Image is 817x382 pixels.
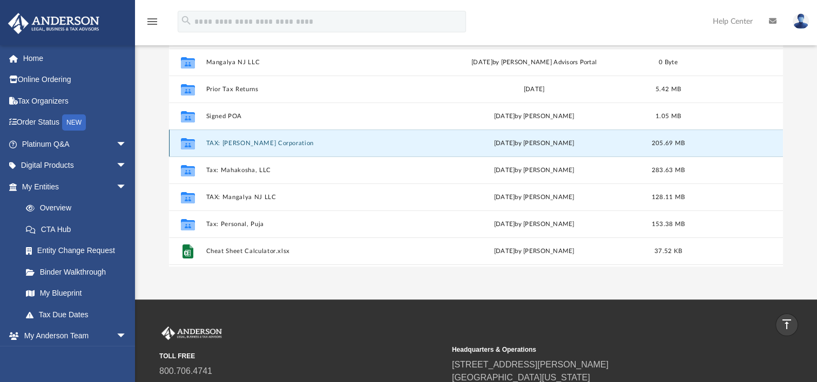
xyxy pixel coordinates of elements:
[652,194,685,200] span: 128.11 MB
[15,219,143,240] a: CTA Hub
[206,86,422,93] button: Prior Tax Returns
[452,373,590,382] a: [GEOGRAPHIC_DATA][US_STATE]
[206,140,422,147] button: TAX: [PERSON_NAME] Corporation
[427,247,642,256] div: [DATE] by [PERSON_NAME]
[8,90,143,112] a: Tax Organizers
[116,133,138,155] span: arrow_drop_down
[8,69,143,91] a: Online Ordering
[15,240,143,262] a: Entity Change Request
[206,113,422,120] button: Signed POA
[8,176,143,197] a: My Entitiesarrow_drop_down
[452,345,737,354] small: Headquarters & Operations
[8,112,143,134] a: Order StatusNEW
[206,221,422,228] button: Tax: Personal, Puja
[427,139,642,148] div: [DATE] by [PERSON_NAME]
[5,13,103,34] img: Anderson Advisors Platinum Portal
[427,220,642,229] div: [DATE] by [PERSON_NAME]
[654,248,682,254] span: 37.52 KB
[652,221,685,227] span: 153.38 MB
[15,304,143,325] a: Tax Due Dates
[8,325,138,347] a: My Anderson Teamarrow_drop_down
[15,283,138,304] a: My Blueprint
[427,112,642,121] div: [DATE] by [PERSON_NAME]
[206,167,422,174] button: Tax: Mahakosha, LLC
[652,140,685,146] span: 205.69 MB
[159,366,212,376] a: 800.706.4741
[159,326,224,340] img: Anderson Advisors Platinum Portal
[427,85,642,94] div: [DATE]
[8,47,143,69] a: Home
[15,261,143,283] a: Binder Walkthrough
[116,325,138,347] span: arrow_drop_down
[206,194,422,201] button: TAX: Mangalya NJ LLC
[656,86,681,92] span: 5.42 MB
[780,318,793,331] i: vertical_align_top
[793,13,809,29] img: User Pic
[146,15,159,28] i: menu
[659,59,678,65] span: 0 Byte
[180,15,192,26] i: search
[652,167,685,173] span: 283.63 MB
[116,176,138,198] span: arrow_drop_down
[146,21,159,28] a: menu
[159,351,444,361] small: TOLL FREE
[427,166,642,175] div: [DATE] by [PERSON_NAME]
[427,58,642,67] div: [DATE] by [PERSON_NAME] Advisors Portal
[206,59,422,66] button: Mangalya NJ LLC
[169,43,783,267] div: grid
[656,113,681,119] span: 1.05 MB
[8,155,143,176] a: Digital Productsarrow_drop_down
[15,197,143,219] a: Overview
[775,313,798,336] a: vertical_align_top
[452,360,609,369] a: [STREET_ADDRESS][PERSON_NAME]
[427,193,642,202] div: [DATE] by [PERSON_NAME]
[8,133,143,155] a: Platinum Q&Aarrow_drop_down
[62,114,86,131] div: NEW
[116,155,138,177] span: arrow_drop_down
[206,248,422,255] button: Cheat Sheet Calculator.xlsx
